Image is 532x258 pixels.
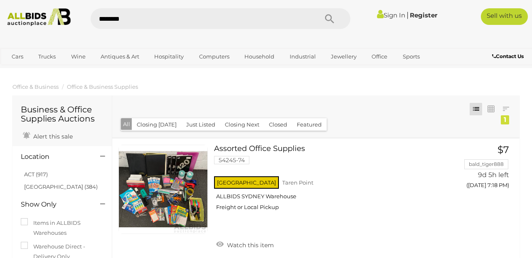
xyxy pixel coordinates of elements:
[366,50,393,63] a: Office
[24,183,98,190] a: [GEOGRAPHIC_DATA] (384)
[21,218,103,238] label: Items in ALLBIDS Warehouses
[66,50,91,63] a: Wine
[397,50,425,63] a: Sports
[377,11,405,19] a: Sign In
[31,133,73,140] span: Alert this sale
[284,50,321,63] a: Industrial
[220,118,264,131] button: Closing Next
[24,171,48,178] a: ACT (917)
[21,153,88,161] h4: Location
[214,238,276,251] a: Watch this item
[194,50,235,63] a: Computers
[239,50,280,63] a: Household
[220,145,446,217] a: Assorted Office Supplies 54245-74 [GEOGRAPHIC_DATA] Taren Point ALLBIDS SYDNEY Warehouse Freight ...
[121,118,132,130] button: All
[33,50,61,63] a: Trucks
[21,105,103,123] h1: Business & Office Supplies Auctions
[4,8,74,26] img: Allbids.com.au
[492,52,526,61] a: Contact Us
[149,50,189,63] a: Hospitality
[501,115,509,124] div: 1
[21,201,88,208] h4: Show Only
[264,118,292,131] button: Closed
[410,11,437,19] a: Register
[481,8,528,25] a: Sell with us
[95,50,145,63] a: Antiques & Art
[6,50,29,63] a: Cars
[406,10,409,19] span: |
[309,8,350,29] button: Search
[67,83,138,90] a: Office & Business Supplies
[12,83,59,90] a: Office & Business
[498,144,509,156] span: $7
[292,118,327,131] button: Featured
[492,53,524,59] b: Contact Us
[325,50,362,63] a: Jewellery
[132,118,182,131] button: Closing [DATE]
[21,129,75,142] a: Alert this sale
[181,118,220,131] button: Just Listed
[458,145,511,193] a: $7 bald_tiger888 9d 5h left ([DATE] 7:18 PM)
[6,63,76,77] a: [GEOGRAPHIC_DATA]
[225,241,274,249] span: Watch this item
